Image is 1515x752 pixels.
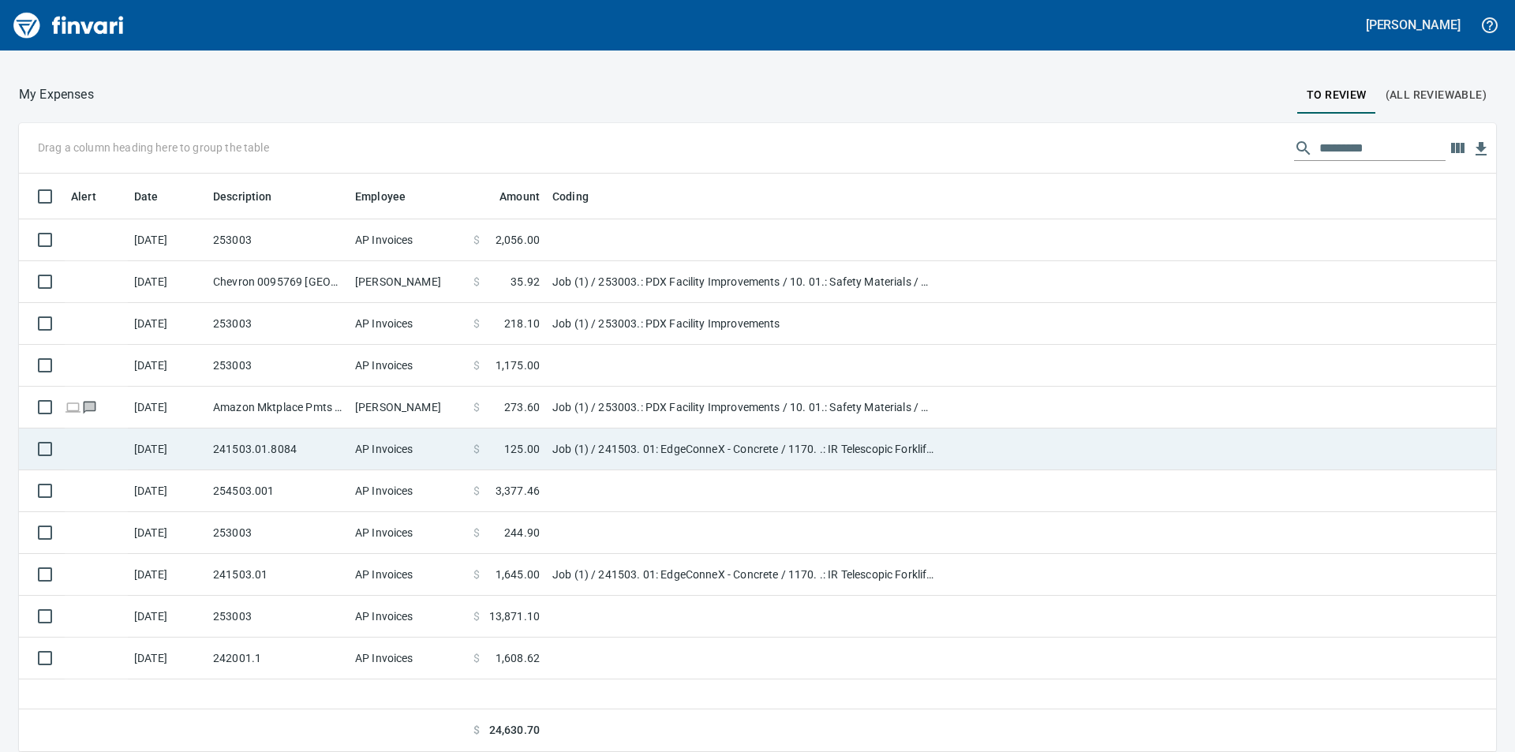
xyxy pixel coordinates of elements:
[496,567,540,582] span: 1,645.00
[349,470,467,512] td: AP Invoices
[1386,85,1487,105] span: (All Reviewable)
[473,274,480,290] span: $
[128,303,207,345] td: [DATE]
[19,85,94,104] nav: breadcrumb
[349,303,467,345] td: AP Invoices
[71,187,96,206] span: Alert
[207,554,349,596] td: 241503.01
[213,187,272,206] span: Description
[349,345,467,387] td: AP Invoices
[504,525,540,541] span: 244.90
[213,187,293,206] span: Description
[128,387,207,428] td: [DATE]
[1469,137,1493,161] button: Download Table
[504,316,540,331] span: 218.10
[489,722,540,739] span: 24,630.70
[489,608,540,624] span: 13,871.10
[504,441,540,457] span: 125.00
[19,85,94,104] p: My Expenses
[207,638,349,679] td: 242001.1
[479,187,540,206] span: Amount
[207,219,349,261] td: 253003
[473,567,480,582] span: $
[81,402,98,412] span: Has messages
[349,596,467,638] td: AP Invoices
[546,387,941,428] td: Job (1) / 253003.: PDX Facility Improvements / 10. 01.: Safety Materials / 5: Other
[128,261,207,303] td: [DATE]
[496,357,540,373] span: 1,175.00
[349,638,467,679] td: AP Invoices
[71,187,117,206] span: Alert
[546,428,941,470] td: Job (1) / 241503. 01: EdgeConneX - Concrete / 1170. .: IR Telescopic Forklift 10K / 5: Other
[499,187,540,206] span: Amount
[349,512,467,554] td: AP Invoices
[207,596,349,638] td: 253003
[473,316,480,331] span: $
[349,261,467,303] td: [PERSON_NAME]
[504,399,540,415] span: 273.60
[207,387,349,428] td: Amazon Mktplace Pmts [DOMAIN_NAME][URL] WA
[349,428,467,470] td: AP Invoices
[355,187,406,206] span: Employee
[349,387,467,428] td: [PERSON_NAME]
[1307,85,1367,105] span: To Review
[496,650,540,666] span: 1,608.62
[128,470,207,512] td: [DATE]
[473,483,480,499] span: $
[349,554,467,596] td: AP Invoices
[1366,17,1461,33] h5: [PERSON_NAME]
[552,187,589,206] span: Coding
[546,554,941,596] td: Job (1) / 241503. 01: EdgeConneX - Concrete / 1170. .: IR Telescopic Forklift 10K / 5: Other
[473,232,480,248] span: $
[496,232,540,248] span: 2,056.00
[38,140,269,155] p: Drag a column heading here to group the table
[128,638,207,679] td: [DATE]
[65,402,81,412] span: Online transaction
[473,441,480,457] span: $
[546,303,941,345] td: Job (1) / 253003.: PDX Facility Improvements
[207,303,349,345] td: 253003
[9,6,128,44] img: Finvari
[355,187,426,206] span: Employee
[128,596,207,638] td: [DATE]
[473,525,480,541] span: $
[207,470,349,512] td: 254503.001
[473,357,480,373] span: $
[1362,13,1464,37] button: [PERSON_NAME]
[128,428,207,470] td: [DATE]
[496,483,540,499] span: 3,377.46
[207,345,349,387] td: 253003
[207,261,349,303] td: Chevron 0095769 [GEOGRAPHIC_DATA] OR
[128,345,207,387] td: [DATE]
[473,722,480,739] span: $
[207,512,349,554] td: 253003
[128,512,207,554] td: [DATE]
[349,219,467,261] td: AP Invoices
[128,219,207,261] td: [DATE]
[128,554,207,596] td: [DATE]
[552,187,609,206] span: Coding
[473,650,480,666] span: $
[473,608,480,624] span: $
[511,274,540,290] span: 35.92
[1446,137,1469,160] button: Choose columns to display
[473,399,480,415] span: $
[134,187,159,206] span: Date
[134,187,179,206] span: Date
[207,428,349,470] td: 241503.01.8084
[546,261,941,303] td: Job (1) / 253003.: PDX Facility Improvements / 10. 01.: Safety Materials / 5: Other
